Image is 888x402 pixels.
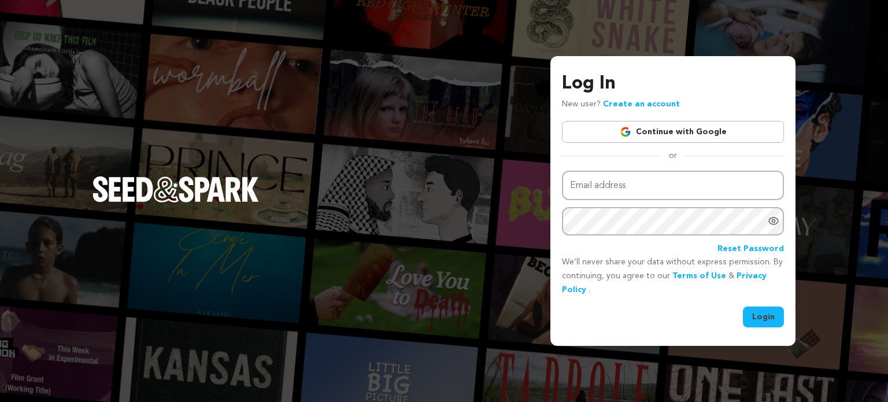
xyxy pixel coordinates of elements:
[743,307,784,327] button: Login
[768,215,779,227] a: Show password as plain text. Warning: this will display your password on the screen.
[562,256,784,297] p: We’ll never share your data without express permission. By continuing, you agree to our & .
[620,126,631,138] img: Google logo
[562,70,784,98] h3: Log In
[562,272,767,294] a: Privacy Policy
[92,176,259,202] img: Seed&Spark Logo
[92,176,259,225] a: Seed&Spark Homepage
[562,98,680,112] p: New user?
[562,171,784,200] input: Email address
[562,121,784,143] a: Continue with Google
[672,272,726,280] a: Terms of Use
[662,150,684,161] span: or
[717,242,784,256] a: Reset Password
[603,100,680,108] a: Create an account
